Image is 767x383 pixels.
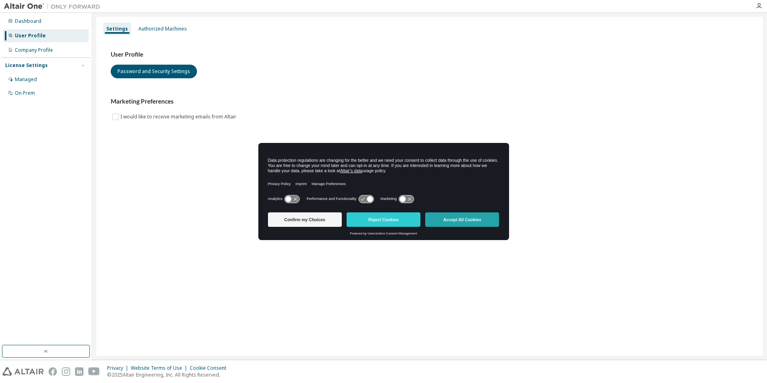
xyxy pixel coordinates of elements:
[107,371,231,378] p: © 2025 Altair Engineering, Inc. All Rights Reserved.
[190,365,231,371] div: Cookie Consent
[111,65,197,78] button: Password and Security Settings
[15,33,46,39] div: User Profile
[106,26,128,32] div: Settings
[15,47,53,53] div: Company Profile
[107,365,131,371] div: Privacy
[62,367,70,376] img: instagram.svg
[2,367,44,376] img: altair_logo.svg
[5,62,48,69] div: License Settings
[15,76,37,83] div: Managed
[131,365,190,371] div: Website Terms of Use
[111,98,749,106] h3: Marketing Preferences
[88,367,100,376] img: youtube.svg
[120,112,238,122] label: I would like to receive marketing emails from Altair
[4,2,104,10] img: Altair One
[75,367,83,376] img: linkedin.svg
[138,26,187,32] div: Authorized Machines
[49,367,57,376] img: facebook.svg
[111,51,749,59] h3: User Profile
[15,90,35,96] div: On Prem
[15,18,41,24] div: Dashboard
